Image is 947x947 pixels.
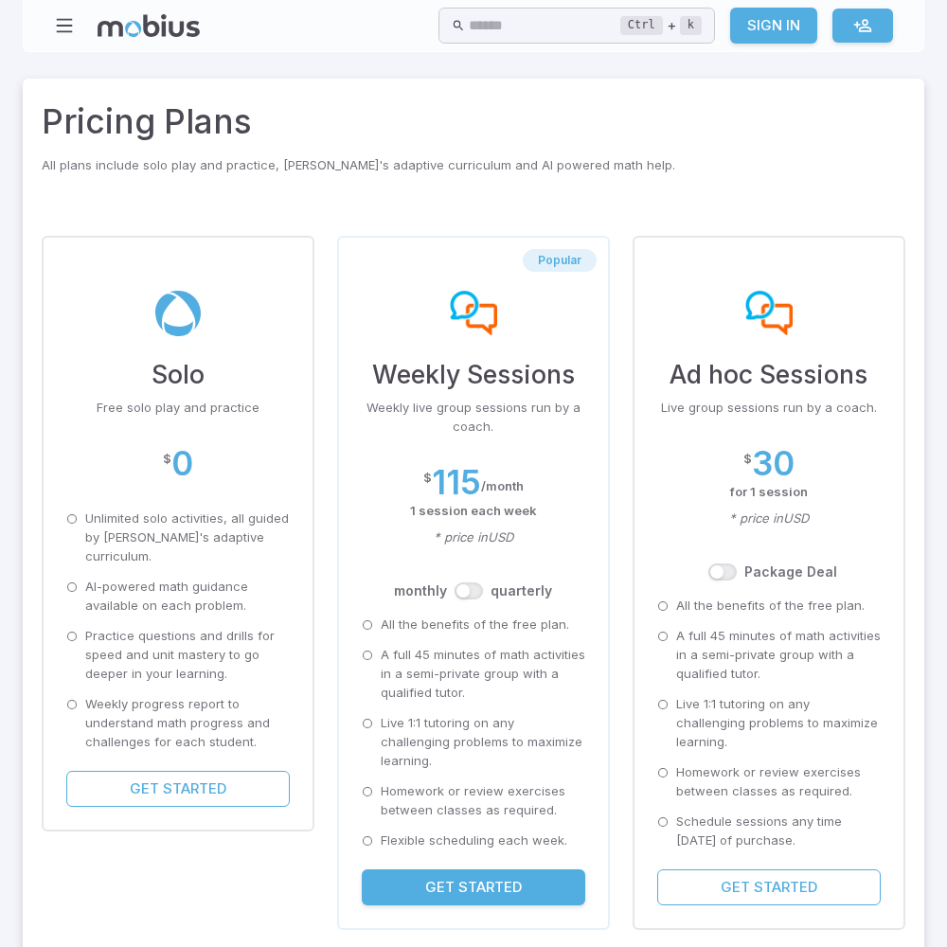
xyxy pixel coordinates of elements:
[394,581,447,600] label: month ly
[752,444,795,483] h2: 30
[362,528,585,547] p: * price in USD
[676,597,865,616] p: All the benefits of the free plan.
[680,16,702,35] kbd: k
[154,291,202,336] img: solo-plan-img
[362,502,585,521] p: 1 session each week
[381,714,585,771] p: Live 1:1 tutoring on any challenging problems to maximize learning.
[66,355,290,393] h3: Solo
[381,646,585,703] p: A full 45 minutes of math activities in a semi-private group with a qualified tutor.
[657,509,881,528] p: * price in USD
[381,616,569,634] p: All the benefits of the free plan.
[743,450,752,469] p: $
[657,869,881,905] button: Get Started
[42,98,905,147] h2: Pricing Plans
[66,771,290,807] button: Get Started
[657,483,881,502] p: for 1 session
[85,627,290,684] p: Practice questions and drills for speed and unit mastery to go deeper in your learning.
[676,813,881,850] p: Schedule sessions any time [DATE] of purchase.
[744,563,837,581] label: Package Deal
[163,450,171,469] p: $
[491,581,552,600] label: quarterly
[481,477,524,496] p: / month
[42,156,905,175] p: All plans include solo play and practice, [PERSON_NAME]'s adaptive curriculum and AI powered math...
[523,253,597,268] span: Popular
[620,16,663,35] kbd: Ctrl
[66,399,290,418] p: Free solo play and practice
[620,14,702,37] div: +
[85,578,290,616] p: AI-powered math guidance available on each problem.
[450,291,497,336] img: weekly-sessions-plan-img
[676,627,881,684] p: A full 45 minutes of math activities in a semi-private group with a qualified tutor.
[381,831,567,850] p: Flexible scheduling each week.
[362,355,585,393] h3: Weekly Sessions
[362,399,585,437] p: Weekly live group sessions run by a coach.
[676,763,881,801] p: Homework or review exercises between classes as required.
[432,463,481,502] h2: 115
[657,355,881,393] h3: Ad hoc Sessions
[85,695,290,752] p: Weekly progress report to understand math progress and challenges for each student.
[85,509,290,566] p: Unlimited solo activities, all guided by [PERSON_NAME]'s adaptive curriculum.
[381,782,585,820] p: Homework or review exercises between classes as required.
[171,444,193,483] h2: 0
[730,8,817,44] a: Sign In
[362,869,585,905] button: Get Started
[423,469,432,488] p: $
[657,399,881,418] p: Live group sessions run by a coach.
[745,291,793,336] img: ad-hoc sessions-plan-img
[676,695,881,752] p: Live 1:1 tutoring on any challenging problems to maximize learning.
